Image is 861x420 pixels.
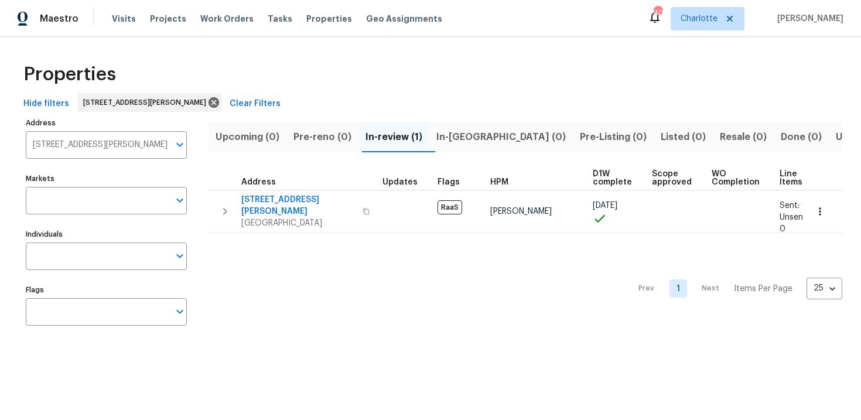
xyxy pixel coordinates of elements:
[172,303,188,320] button: Open
[26,231,187,238] label: Individuals
[438,200,462,214] span: RaaS
[19,93,74,115] button: Hide filters
[780,170,802,186] span: Line Items
[807,273,842,303] div: 25
[77,93,221,112] div: [STREET_ADDRESS][PERSON_NAME]
[773,13,843,25] span: [PERSON_NAME]
[172,248,188,264] button: Open
[580,129,647,145] span: Pre-Listing (0)
[712,170,760,186] span: WO Completion
[216,129,279,145] span: Upcoming (0)
[780,202,808,210] span: Sent: 0
[438,178,460,186] span: Flags
[661,129,706,145] span: Listed (0)
[593,170,632,186] span: D1W complete
[593,202,617,210] span: [DATE]
[734,283,792,295] p: Items Per Page
[40,13,78,25] span: Maestro
[172,136,188,153] button: Open
[382,178,418,186] span: Updates
[26,286,187,293] label: Flags
[627,240,842,337] nav: Pagination Navigation
[150,13,186,25] span: Projects
[366,13,442,25] span: Geo Assignments
[781,129,822,145] span: Done (0)
[654,7,662,19] div: 40
[293,129,351,145] span: Pre-reno (0)
[365,129,422,145] span: In-review (1)
[241,217,356,229] span: [GEOGRAPHIC_DATA]
[681,13,717,25] span: Charlotte
[200,13,254,25] span: Work Orders
[652,170,692,186] span: Scope approved
[306,13,352,25] span: Properties
[669,279,687,298] a: Goto page 1
[23,97,69,111] span: Hide filters
[720,129,767,145] span: Resale (0)
[780,213,808,233] span: Unsent: 0
[26,175,187,182] label: Markets
[26,119,187,127] label: Address
[83,97,211,108] span: [STREET_ADDRESS][PERSON_NAME]
[490,207,552,216] span: [PERSON_NAME]
[241,194,356,217] span: [STREET_ADDRESS][PERSON_NAME]
[241,178,276,186] span: Address
[230,97,281,111] span: Clear Filters
[268,15,292,23] span: Tasks
[172,192,188,209] button: Open
[112,13,136,25] span: Visits
[490,178,508,186] span: HPM
[23,69,116,80] span: Properties
[436,129,566,145] span: In-[GEOGRAPHIC_DATA] (0)
[225,93,285,115] button: Clear Filters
